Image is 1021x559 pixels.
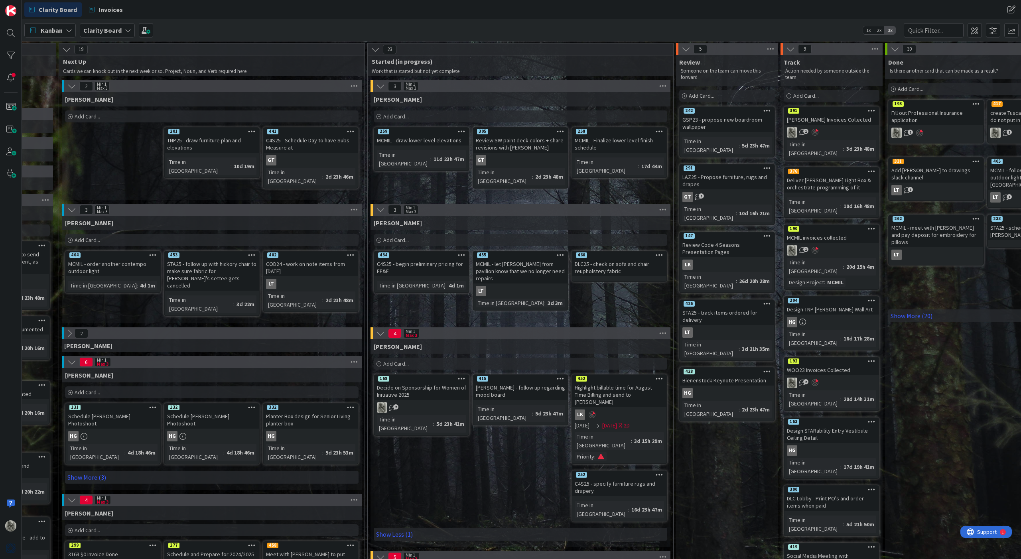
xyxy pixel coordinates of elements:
[898,85,923,93] span: Add Card...
[264,279,358,289] div: LT
[784,417,879,479] a: 163Design STARability Entry Vestibule Ceiling DetailHGTime in [GEOGRAPHIC_DATA]:17d 19h 41m
[682,272,736,290] div: Time in [GEOGRAPHIC_DATA]
[374,374,469,436] a: 168Decide on Sponsorship for Women of Initiative 2025PATime in [GEOGRAPHIC_DATA]:5d 23h 41m
[825,278,846,287] div: MCMIL
[840,334,842,343] span: :
[680,368,774,375] div: 428
[445,281,447,290] span: :
[374,259,469,276] div: C4S25 - begin preliminary pricing for FF&E
[473,252,568,283] div: 455MCMIL - let [PERSON_NAME] from pavilion know that we no longer need repairs
[164,127,260,178] a: 201TNP25 - draw furniture plan and elevationsTime in [GEOGRAPHIC_DATA]:10d 19m
[235,300,256,309] div: 3d 22m
[889,185,983,195] div: LT
[680,192,774,202] div: GT
[575,409,585,420] div: LK
[682,260,693,270] div: LK
[264,128,358,153] div: 441C4S25 - Schedule Day to have Subs Measure at
[991,101,1003,107] div: 417
[680,165,774,172] div: 291
[323,172,355,181] div: 2d 23h 46m
[684,369,695,374] div: 428
[991,216,1003,222] div: 233
[84,2,128,17] a: Invoices
[473,135,568,153] div: Review SW paint deck colors + share revisions with [PERSON_NAME]
[83,26,122,34] b: Clarity Board
[544,299,546,307] span: :
[787,278,824,287] div: Design Project
[473,127,568,189] a: 305Review SW paint deck colors + share revisions with [PERSON_NAME]GTTime in [GEOGRAPHIC_DATA]:2d...
[75,389,100,396] span: Add Card...
[266,155,276,165] div: GT
[66,252,160,259] div: 404
[893,101,904,107] div: 193
[264,155,358,165] div: GT
[233,300,235,309] span: :
[737,277,772,285] div: 26d 20h 28m
[624,421,630,430] div: 2D
[787,258,843,276] div: Time in [GEOGRAPHIC_DATA]
[888,157,984,201] a: 331Add [PERSON_NAME] to drawings slack channelLT
[164,403,260,465] a: 132Schedule [PERSON_NAME] PhotoshootHGTime in [GEOGRAPHIC_DATA]:4d 18h 46m
[680,165,774,189] div: 291LAZ25 - Propose furniture, rugs and drapes
[680,232,774,257] div: 147Review Code 4 Seasons Presentation Pages
[476,286,486,296] div: LT
[572,375,666,382] div: 452
[788,169,799,174] div: 376
[784,378,879,388] div: PA
[680,172,774,189] div: LAZ25 - Propose furniture, rugs and drapes
[889,158,983,165] div: 331
[991,159,1003,164] div: 405
[266,279,276,289] div: LT
[165,404,259,411] div: 132
[682,137,739,154] div: Time in [GEOGRAPHIC_DATA]
[165,128,259,135] div: 201
[168,405,179,410] div: 132
[684,233,695,239] div: 147
[266,291,322,309] div: Time in [GEOGRAPHIC_DATA]
[374,251,469,293] a: 434C4S25 - begin preliminary pricing for FF&ETime in [GEOGRAPHIC_DATA]:4d 1m
[432,155,466,163] div: 11d 23h 47m
[572,409,666,420] div: LK
[787,127,797,138] img: PA
[787,378,797,388] img: PA
[374,375,469,400] div: 168Decide on Sponsorship for Women of Initiative 2025
[893,159,904,164] div: 331
[165,128,259,153] div: 201TNP25 - draw furniture plan and elevations
[168,129,179,134] div: 201
[264,135,358,153] div: C4S25 - Schedule Day to have Subs Measure at
[374,128,469,135] div: 259
[322,172,323,181] span: :
[266,168,322,185] div: Time in [GEOGRAPHIC_DATA]
[803,379,808,384] span: 2
[844,144,876,153] div: 3d 23h 48m
[231,162,232,171] span: :
[263,251,359,312] a: 402COD24 - work on note items from [DATE]LTTime in [GEOGRAPHIC_DATA]:2d 23h 48m
[682,340,739,358] div: Time in [GEOGRAPHIC_DATA]
[680,300,774,307] div: 426
[378,376,389,382] div: 168
[267,129,278,134] div: 441
[784,224,879,290] a: 190MCMIL invoices collectedPATime in [GEOGRAPHIC_DATA]:20d 15h 4mDesign Project:MCMIL
[784,245,879,256] div: PA
[638,162,639,171] span: :
[842,395,876,404] div: 20d 14h 31m
[576,376,587,382] div: 452
[680,260,774,270] div: LK
[66,411,160,429] div: Schedule [PERSON_NAME] Photoshoot
[393,404,398,409] span: 2
[739,141,740,150] span: :
[572,127,667,178] a: 258MCMIL - Finalize lower level finish scheduleTime in [GEOGRAPHIC_DATA]:17d 44m
[430,155,432,163] span: :
[576,252,587,258] div: 460
[24,2,82,17] a: Clarity Board
[1007,194,1012,199] span: 1
[784,418,879,425] div: 163
[477,129,488,134] div: 305
[784,358,879,375] div: 192WOO23 Invoices Collected
[784,107,879,114] div: 391
[784,304,879,315] div: Design TNP [PERSON_NAME] Wall Art
[680,107,774,114] div: 242
[572,374,667,464] a: 452Highlight billable time for August Time Billing and send to [PERSON_NAME]LK[DATE][DATE]2DTime ...
[65,403,161,465] a: 131Schedule [PERSON_NAME] PhotoshootHGTime in [GEOGRAPHIC_DATA]:4d 18h 46m
[575,421,589,430] span: [DATE]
